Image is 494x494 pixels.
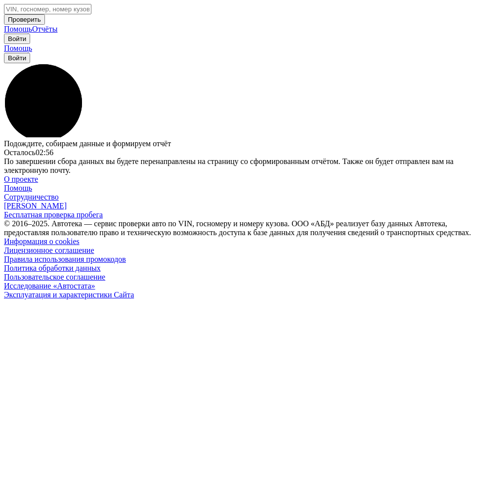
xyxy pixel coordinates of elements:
div: © 2016– 2025 . Автотека — сервис проверки авто по VIN, госномеру и номеру кузова. ООО «АБД» реали... [4,219,490,237]
span: Войти [8,54,26,62]
a: Пользовательское соглашение [4,273,490,282]
span: Проверить [8,16,41,23]
a: Сотрудничество [4,193,490,202]
input: VIN, госномер, номер кузова [4,4,91,14]
div: Подождите, собираем данные и формируем отчёт [4,139,490,148]
a: Политика обработки данных [4,264,490,273]
a: [PERSON_NAME] [4,202,490,210]
a: Исследование «Автостата» [4,282,490,290]
a: Эксплуатация и характеристики Сайта [4,290,490,299]
button: Проверить [4,14,45,25]
span: Войти [8,35,26,42]
a: Информация о cookies [4,237,490,246]
button: Войти [4,34,30,44]
a: Помощь [4,44,32,52]
a: Помощь [4,184,490,193]
button: Войти [4,53,30,63]
a: Лицензионное соглашение [4,246,490,255]
div: По завершении сбора данных вы будете перенаправлены на страницу со сформированным отчётом. Также ... [4,157,490,175]
div: Осталось 02:56 [4,148,490,157]
a: Отчёты [32,25,57,33]
a: Бесплатная проверка пробега [4,210,490,219]
a: Помощь [4,25,32,33]
a: О проекте [4,175,490,184]
a: Правила использования промокодов [4,255,490,264]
